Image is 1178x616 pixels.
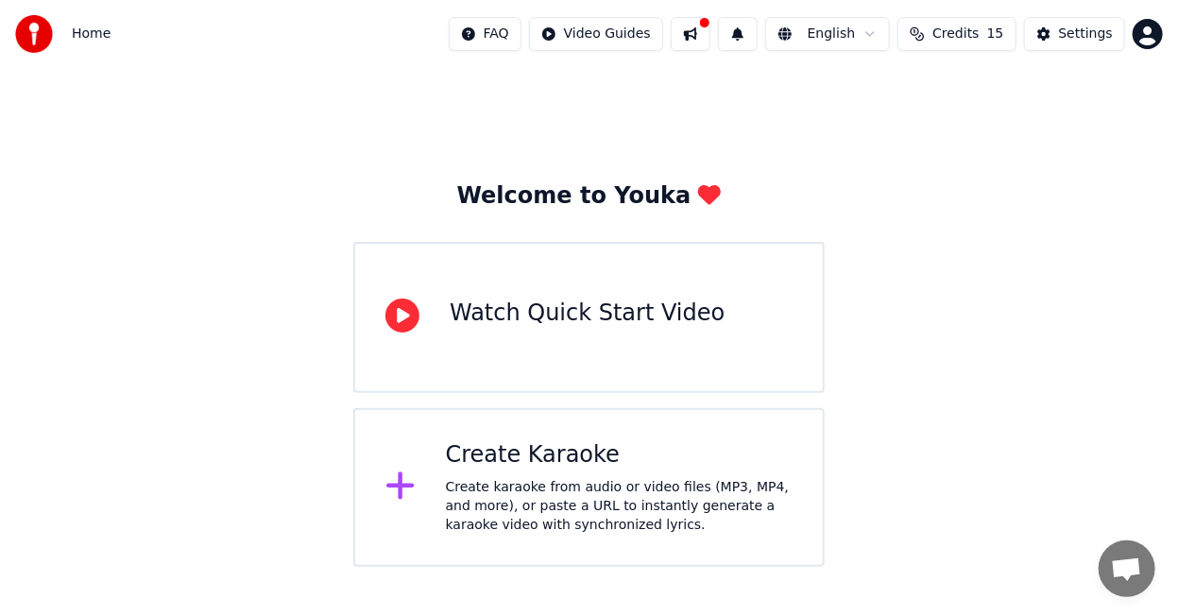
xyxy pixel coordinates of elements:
[446,440,793,471] div: Create Karaoke
[72,25,111,43] span: Home
[446,478,793,535] div: Create karaoke from audio or video files (MP3, MP4, and more), or paste a URL to instantly genera...
[1024,17,1125,51] button: Settings
[449,17,521,51] button: FAQ
[72,25,111,43] nav: breadcrumb
[529,17,663,51] button: Video Guides
[1099,540,1155,597] div: Open chat
[1059,25,1113,43] div: Settings
[932,25,979,43] span: Credits
[897,17,1016,51] button: Credits15
[15,15,53,53] img: youka
[457,181,722,212] div: Welcome to Youka
[450,299,725,329] div: Watch Quick Start Video
[987,25,1004,43] span: 15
